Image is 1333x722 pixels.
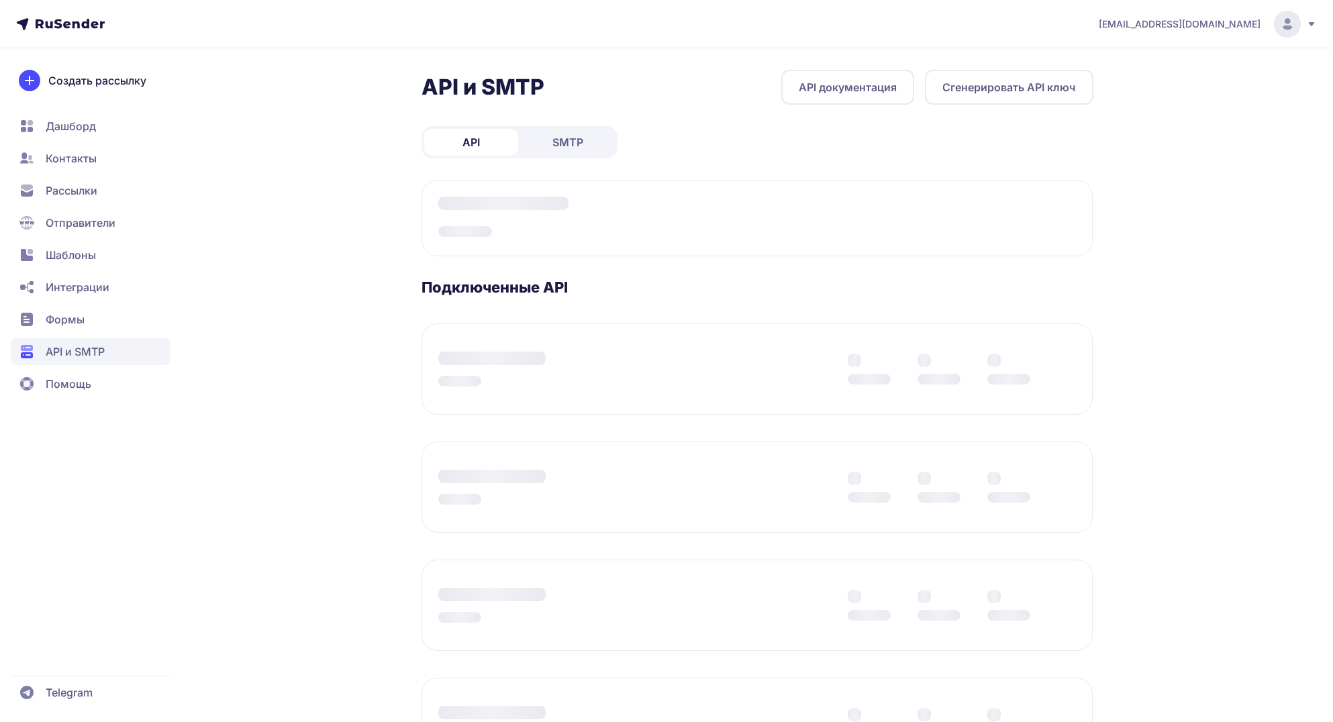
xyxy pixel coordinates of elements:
span: Telegram [46,684,93,701]
span: API и SMTP [46,344,105,360]
span: Помощь [46,376,91,392]
button: Сгенерировать API ключ [925,70,1093,105]
span: Создать рассылку [48,72,146,89]
a: API документация [781,70,914,105]
span: API [462,134,480,150]
span: Интеграции [46,279,109,295]
span: SMTP [552,134,583,150]
span: Рассылки [46,183,97,199]
span: Дашборд [46,118,96,134]
span: Отправители [46,215,115,231]
a: Telegram [11,679,170,706]
a: API [424,129,518,156]
span: [EMAIL_ADDRESS][DOMAIN_NAME] [1099,17,1261,31]
span: Шаблоны [46,247,96,263]
h2: API и SMTP [422,74,544,101]
span: Формы [46,311,85,327]
a: SMTP [521,129,615,156]
span: Контакты [46,150,97,166]
h3: Подключенные API [422,278,1093,297]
